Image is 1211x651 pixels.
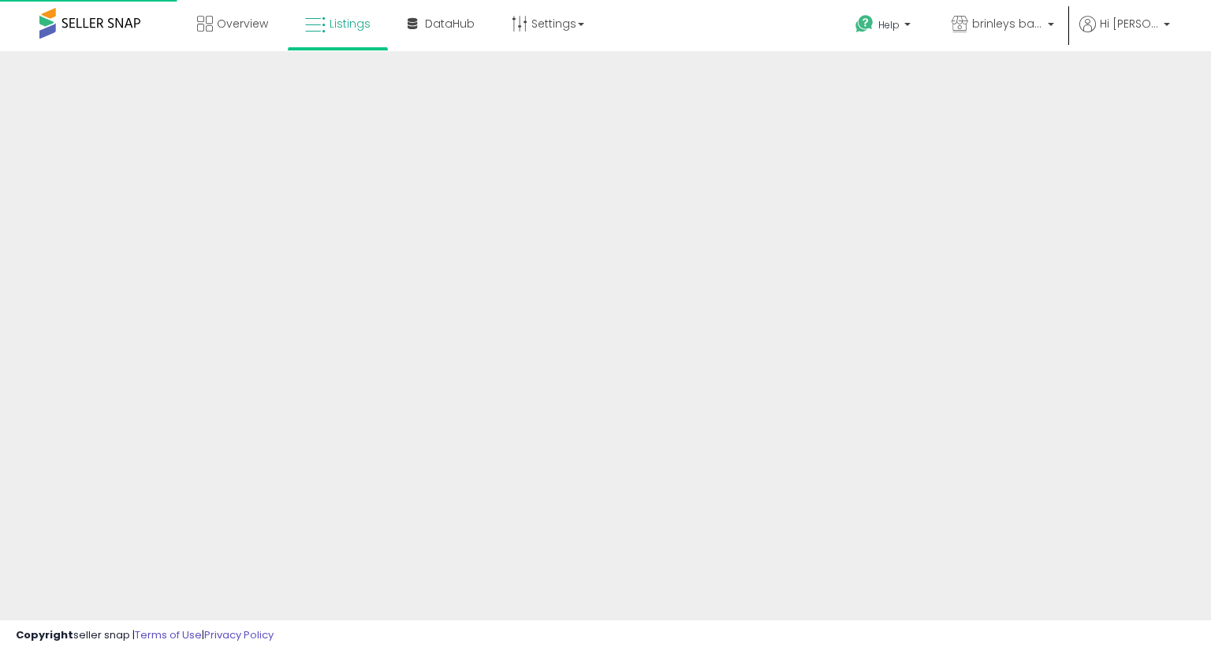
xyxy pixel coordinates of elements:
[1100,16,1159,32] span: Hi [PERSON_NAME]
[425,16,475,32] span: DataHub
[217,16,268,32] span: Overview
[16,628,274,643] div: seller snap | |
[1079,16,1170,51] a: Hi [PERSON_NAME]
[204,627,274,642] a: Privacy Policy
[878,18,900,32] span: Help
[972,16,1043,32] span: brinleys bargains
[135,627,202,642] a: Terms of Use
[855,14,874,34] i: Get Help
[843,2,926,51] a: Help
[330,16,371,32] span: Listings
[16,627,73,642] strong: Copyright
